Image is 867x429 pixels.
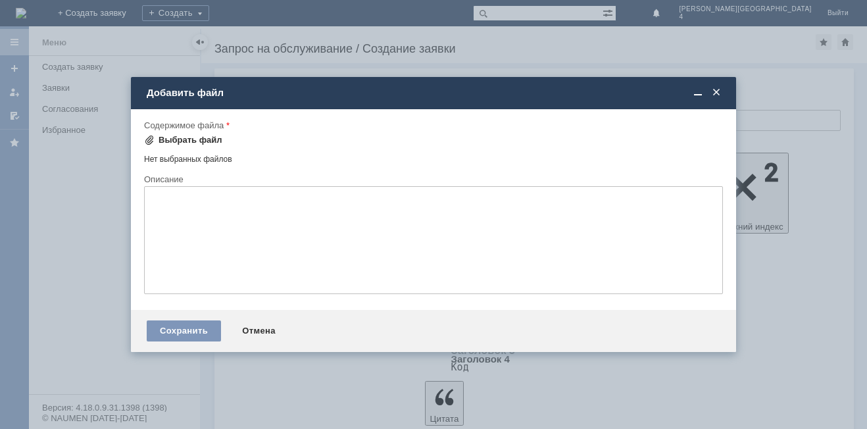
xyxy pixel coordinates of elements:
[159,135,222,145] div: Выбрать файл
[147,87,723,99] div: Добавить файл
[144,175,720,184] div: Описание
[5,5,192,16] div: Прошу отложить отложенные чеки
[691,87,705,99] span: Свернуть (Ctrl + M)
[710,87,723,99] span: Закрыть
[144,149,723,164] div: Нет выбранных файлов
[144,121,720,130] div: Содержимое файла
